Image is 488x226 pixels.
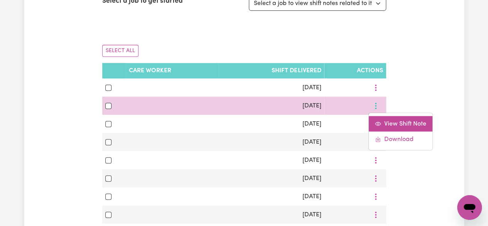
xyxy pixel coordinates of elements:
[368,209,383,221] button: More options
[368,100,383,112] button: More options
[218,63,324,78] th: Shift delivered
[218,115,324,133] td: [DATE]
[218,97,324,115] td: [DATE]
[369,131,432,147] a: Download
[368,112,433,150] div: More options
[369,116,432,131] a: View Shift Note
[218,133,324,151] td: [DATE]
[102,45,138,57] button: Select All
[368,172,383,184] button: More options
[218,187,324,206] td: [DATE]
[457,195,482,220] iframe: Button to launch messaging window
[368,190,383,202] button: More options
[368,82,383,93] button: More options
[129,68,171,74] span: Care Worker
[218,78,324,97] td: [DATE]
[368,154,383,166] button: More options
[218,151,324,169] td: [DATE]
[218,206,324,224] td: [DATE]
[324,63,386,78] th: Actions
[218,169,324,187] td: [DATE]
[384,121,426,127] span: View Shift Note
